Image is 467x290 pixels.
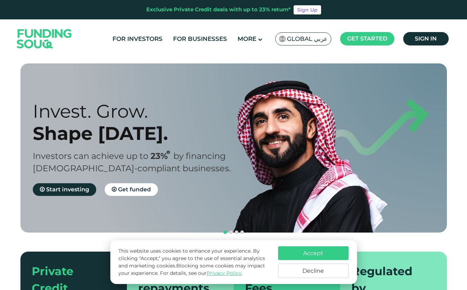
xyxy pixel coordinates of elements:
[294,5,321,14] a: Sign Up
[279,36,285,42] img: SA Flag
[146,6,291,14] div: Exclusive Private Credit deals with up to 23% return*
[33,100,246,122] div: Invest. Grow.
[228,229,234,235] button: navigation
[278,246,349,260] button: Accept
[150,151,173,161] span: 23%
[415,35,437,42] span: Sign in
[118,263,265,276] span: Blocking some cookies may impact your experience.
[118,247,271,277] p: This website uses cookies to enhance your experience. By clicking "Accept," you agree to the use ...
[111,33,164,45] a: For Investors
[118,186,151,193] span: Get funded
[239,229,245,235] button: navigation
[33,183,96,196] a: Start investing
[10,21,79,56] img: Logo
[171,33,229,45] a: For Businesses
[222,229,228,235] button: navigation
[207,270,241,276] a: Privacy Policy
[46,186,89,193] span: Start investing
[238,35,256,42] span: More
[105,183,158,196] a: Get funded
[287,35,327,43] span: Global عربي
[160,270,242,276] span: For details, see our .
[347,35,387,42] span: Get started
[33,122,246,144] div: Shape [DATE].
[403,32,449,45] a: Sign in
[167,150,170,154] i: 23% IRR (expected) ~ 15% Net yield (expected)
[33,151,148,161] span: Investors can achieve up to
[234,229,239,235] button: navigation
[278,264,349,278] button: Decline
